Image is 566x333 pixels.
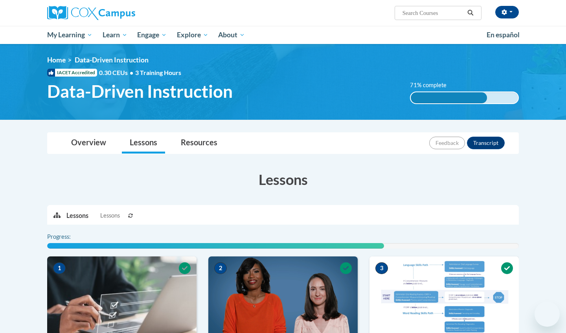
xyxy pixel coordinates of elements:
[375,262,388,274] span: 3
[47,170,519,189] h3: Lessons
[535,302,560,327] iframe: Button to launch messaging window
[75,56,149,64] span: Data-Driven Instruction
[47,6,135,20] img: Cox Campus
[47,232,92,241] label: Progress:
[495,6,519,18] button: Account Settings
[465,8,476,18] button: Search
[132,26,172,44] a: Engage
[35,26,531,44] div: Main menu
[214,262,227,274] span: 2
[42,26,97,44] a: My Learning
[47,81,233,102] span: Data-Driven Instruction
[487,31,520,39] span: En español
[103,30,127,40] span: Learn
[63,133,114,154] a: Overview
[173,133,225,154] a: Resources
[122,133,165,154] a: Lessons
[97,26,132,44] a: Learn
[410,81,455,90] label: 71% complete
[218,30,245,40] span: About
[467,137,505,149] button: Transcript
[99,68,135,77] span: 0.30 CEUs
[47,56,66,64] a: Home
[47,69,97,77] span: IACET Accredited
[130,69,133,76] span: •
[411,92,487,103] div: 71% complete
[481,27,525,43] a: En español
[135,69,181,76] span: 3 Training Hours
[402,8,465,18] input: Search Courses
[47,30,92,40] span: My Learning
[47,6,197,20] a: Cox Campus
[53,262,66,274] span: 1
[172,26,213,44] a: Explore
[429,137,465,149] button: Feedback
[213,26,250,44] a: About
[66,211,88,220] p: Lessons
[137,30,167,40] span: Engage
[177,30,208,40] span: Explore
[100,211,120,220] span: Lessons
